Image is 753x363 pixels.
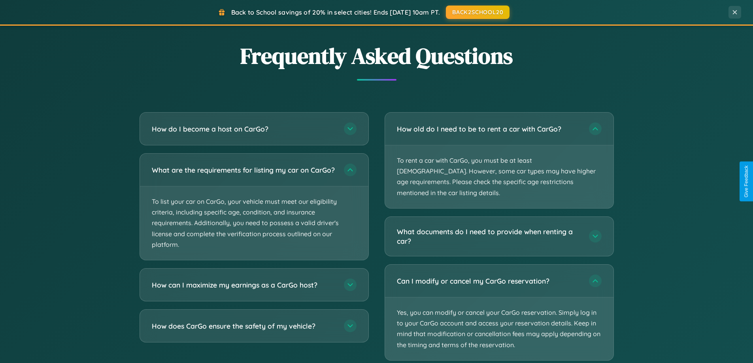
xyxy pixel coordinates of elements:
[152,165,336,175] h3: What are the requirements for listing my car on CarGo?
[152,280,336,290] h3: How can I maximize my earnings as a CarGo host?
[152,321,336,331] h3: How does CarGo ensure the safety of my vehicle?
[385,145,613,208] p: To rent a car with CarGo, you must be at least [DEMOGRAPHIC_DATA]. However, some car types may ha...
[744,166,749,197] div: Give Feedback
[446,6,510,19] button: BACK2SCHOOL20
[140,41,614,71] h2: Frequently Asked Questions
[152,124,336,134] h3: How do I become a host on CarGo?
[397,276,581,286] h3: Can I modify or cancel my CarGo reservation?
[397,124,581,134] h3: How old do I need to be to rent a car with CarGo?
[385,297,613,360] p: Yes, you can modify or cancel your CarGo reservation. Simply log in to your CarGo account and acc...
[140,186,368,260] p: To list your car on CarGo, your vehicle must meet our eligibility criteria, including specific ag...
[397,227,581,246] h3: What documents do I need to provide when renting a car?
[231,8,440,16] span: Back to School savings of 20% in select cities! Ends [DATE] 10am PT.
